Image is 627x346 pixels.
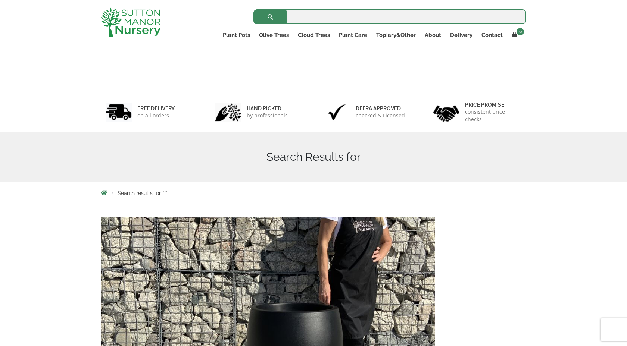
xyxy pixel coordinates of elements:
span: Search results for “ ” [118,190,167,196]
span: 0 [517,28,524,35]
a: The Barolo Pot 50 Colour Black (Resin) [101,293,435,301]
input: Search... [253,9,526,24]
a: Olive Trees [255,30,293,40]
a: Plant Care [334,30,372,40]
a: Contact [477,30,507,40]
a: Cloud Trees [293,30,334,40]
nav: Breadcrumbs [101,190,526,196]
img: 3.jpg [324,103,350,122]
p: consistent price checks [465,108,522,123]
a: Plant Pots [218,30,255,40]
img: 1.jpg [106,103,132,122]
img: 2.jpg [215,103,241,122]
p: by professionals [247,112,288,119]
p: on all orders [137,112,175,119]
a: About [420,30,446,40]
h6: FREE DELIVERY [137,105,175,112]
h1: Search Results for [101,150,526,164]
img: logo [101,7,160,37]
h6: hand picked [247,105,288,112]
a: 0 [507,30,526,40]
img: 4.jpg [433,101,459,123]
h6: Price promise [465,101,522,108]
h6: Defra approved [356,105,405,112]
a: Topiary&Other [372,30,420,40]
a: Delivery [446,30,477,40]
p: checked & Licensed [356,112,405,119]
